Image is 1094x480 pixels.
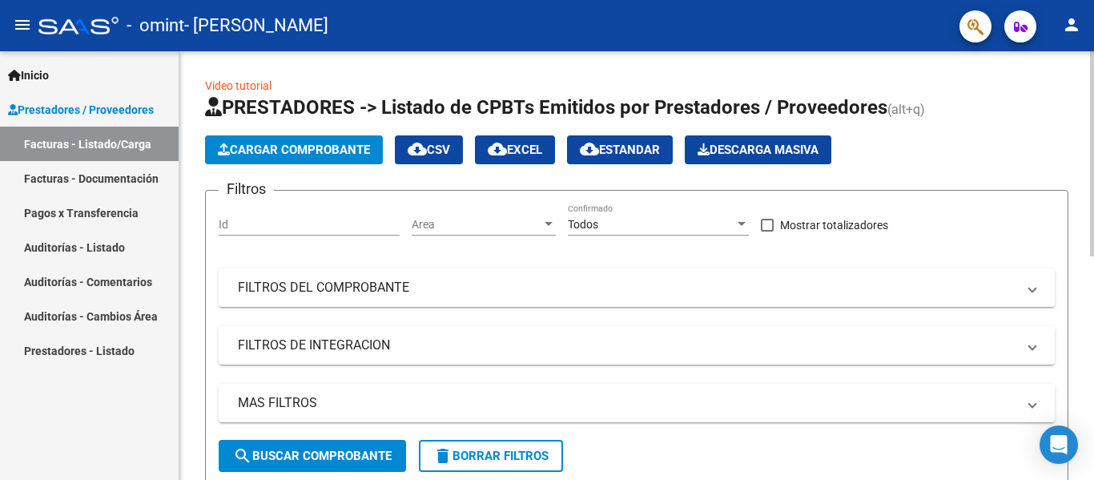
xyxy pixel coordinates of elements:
[412,218,541,232] span: Area
[238,279,1016,296] mat-panel-title: FILTROS DEL COMPROBANTE
[8,101,154,119] span: Prestadores / Proveedores
[205,96,887,119] span: PRESTADORES -> Listado de CPBTs Emitidos por Prestadores / Proveedores
[408,139,427,159] mat-icon: cloud_download
[1040,426,1078,464] div: Open Intercom Messenger
[127,8,184,43] span: - omint
[205,79,271,92] a: Video tutorial
[780,216,888,235] span: Mostrar totalizadores
[218,143,370,157] span: Cargar Comprobante
[580,139,599,159] mat-icon: cloud_download
[238,394,1016,412] mat-panel-title: MAS FILTROS
[233,449,392,463] span: Buscar Comprobante
[205,135,383,164] button: Cargar Comprobante
[488,143,542,157] span: EXCEL
[419,440,563,472] button: Borrar Filtros
[219,384,1055,422] mat-expansion-panel-header: MAS FILTROS
[887,102,925,117] span: (alt+q)
[219,178,274,200] h3: Filtros
[219,440,406,472] button: Buscar Comprobante
[408,143,450,157] span: CSV
[8,67,49,84] span: Inicio
[568,218,598,231] span: Todos
[233,446,252,466] mat-icon: search
[433,449,549,463] span: Borrar Filtros
[475,135,555,164] button: EXCEL
[219,326,1055,365] mat-expansion-panel-header: FILTROS DE INTEGRACION
[580,143,660,157] span: Estandar
[433,446,452,466] mat-icon: delete
[698,143,818,157] span: Descarga Masiva
[395,135,463,164] button: CSV
[13,15,32,34] mat-icon: menu
[184,8,328,43] span: - [PERSON_NAME]
[685,135,831,164] app-download-masive: Descarga masiva de comprobantes (adjuntos)
[238,337,1016,354] mat-panel-title: FILTROS DE INTEGRACION
[488,139,507,159] mat-icon: cloud_download
[1062,15,1081,34] mat-icon: person
[685,135,831,164] button: Descarga Masiva
[567,135,673,164] button: Estandar
[219,268,1055,307] mat-expansion-panel-header: FILTROS DEL COMPROBANTE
